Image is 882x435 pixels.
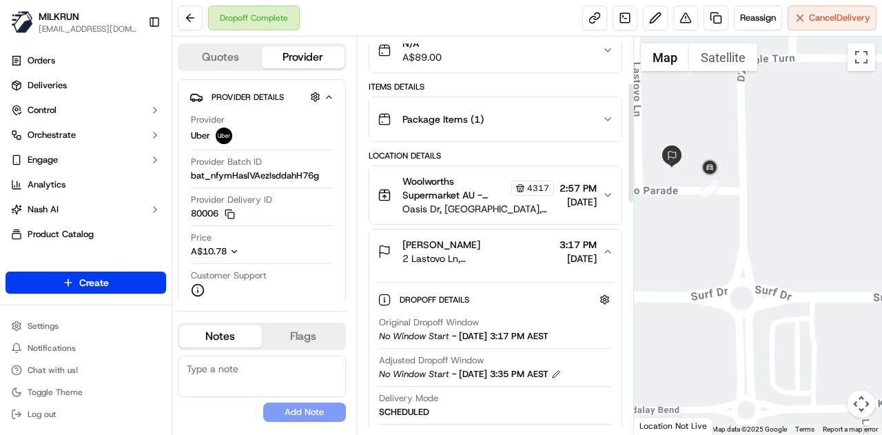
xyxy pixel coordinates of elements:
button: Log out [6,405,166,424]
span: N/A [402,37,442,50]
a: Orders [6,50,166,72]
span: - [452,368,456,381]
span: Engage [28,154,58,166]
button: A$10.78 [191,245,312,258]
button: Nash AI [6,199,166,221]
span: 4317 [527,183,549,194]
button: Engage [6,149,166,171]
span: Uber [191,130,210,142]
span: Delivery Mode [379,392,438,405]
button: Provider Details [189,85,334,108]
span: Product Catalog [28,228,94,241]
button: Flags [262,325,345,347]
span: No Window Start [379,330,449,343]
button: Orchestrate [6,124,166,146]
a: Product Catalog [6,223,166,245]
button: Map camera controls [848,390,875,418]
div: Items Details [369,81,622,92]
span: Toggle Theme [28,387,83,398]
span: Original Dropoff Window [379,316,479,329]
span: [DATE] [560,195,597,209]
button: MILKRUNMILKRUN[EMAIL_ADDRESS][DOMAIN_NAME] [6,6,143,39]
a: Deliveries [6,74,166,97]
span: Reassign [740,12,776,24]
span: Deliveries [28,79,67,92]
span: Provider Details [212,92,284,103]
button: 80006 [191,208,235,220]
span: Woolworths Supermarket AU - Secret Harbour Store Manager [402,174,509,202]
a: Analytics [6,174,166,196]
button: Create [6,272,166,294]
span: Cancel Delivery [809,12,870,24]
a: Terms (opens in new tab) [795,425,814,433]
button: Show satellite imagery [689,43,757,71]
img: uber-new-logo.jpeg [216,128,232,144]
button: Notes [179,325,262,347]
button: [EMAIL_ADDRESS][DOMAIN_NAME] [39,23,137,34]
div: SCHEDULED [379,406,429,418]
span: Settings [28,321,59,332]
span: A$89.00 [402,50,442,64]
span: Nash AI [28,203,59,216]
a: Report a map error [823,425,878,433]
button: CancelDelivery [788,6,876,30]
span: A$10.78 [191,245,227,257]
div: Favorites [6,256,166,279]
span: Provider [191,114,225,126]
button: Control [6,99,166,121]
button: MILKRUN [39,10,79,23]
span: Provider Delivery ID [191,194,272,206]
button: Package Items (1) [369,97,622,141]
span: No Window Start [379,368,449,381]
span: Control [28,104,57,117]
span: [PERSON_NAME] [402,238,480,252]
span: Oasis Dr, [GEOGRAPHIC_DATA], [GEOGRAPHIC_DATA] [402,202,554,216]
button: Toggle fullscreen view [848,43,875,71]
span: 2:57 PM [560,181,597,195]
div: Location Details [369,150,622,161]
span: Notifications [28,343,76,354]
span: Dropoff Details [400,294,472,305]
button: Notifications [6,338,166,358]
button: Show street map [641,43,689,71]
button: Quotes [179,46,262,68]
span: Adjusted Dropoff Window [379,354,484,367]
button: [PERSON_NAME]2 Lastovo Ln, [GEOGRAPHIC_DATA], [GEOGRAPHIC_DATA] 6173, [GEOGRAPHIC_DATA]3:17 PM[DATE] [369,230,622,274]
button: Woolworths Supermarket AU - Secret Harbour Store Manager4317Oasis Dr, [GEOGRAPHIC_DATA], [GEOGRAP... [369,166,622,224]
span: Create [79,276,109,290]
button: Toggle Theme [6,383,166,402]
span: [DATE] [560,252,597,265]
img: MILKRUN [11,11,33,33]
span: Map data ©2025 Google [712,425,787,433]
span: [DATE] 3:17 PM AEST [459,330,548,343]
a: Open this area in Google Maps (opens a new window) [637,416,683,434]
button: Reassign [734,6,782,30]
span: Customer Support [191,270,267,282]
span: - [452,330,456,343]
span: Chat with us! [28,365,78,376]
button: N/AA$89.00 [369,28,622,72]
span: Orchestrate [28,129,76,141]
span: Orders [28,54,55,67]
span: bat_nfymHaslVAezIsddahH76g [191,170,319,182]
span: 2 Lastovo Ln, [GEOGRAPHIC_DATA], [GEOGRAPHIC_DATA] 6173, [GEOGRAPHIC_DATA] [402,252,554,265]
button: Settings [6,316,166,336]
span: [DATE] 3:35 PM AEST [459,368,548,381]
img: Google [637,416,683,434]
div: Location Not Live [634,417,713,434]
span: Package Items ( 1 ) [402,112,484,126]
span: Price [191,232,212,244]
span: 3:17 PM [560,238,597,252]
div: 11 [701,180,719,198]
span: Provider Batch ID [191,156,262,168]
button: Provider [262,46,345,68]
button: Chat with us! [6,361,166,380]
span: Log out [28,409,56,420]
span: Analytics [28,179,65,191]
